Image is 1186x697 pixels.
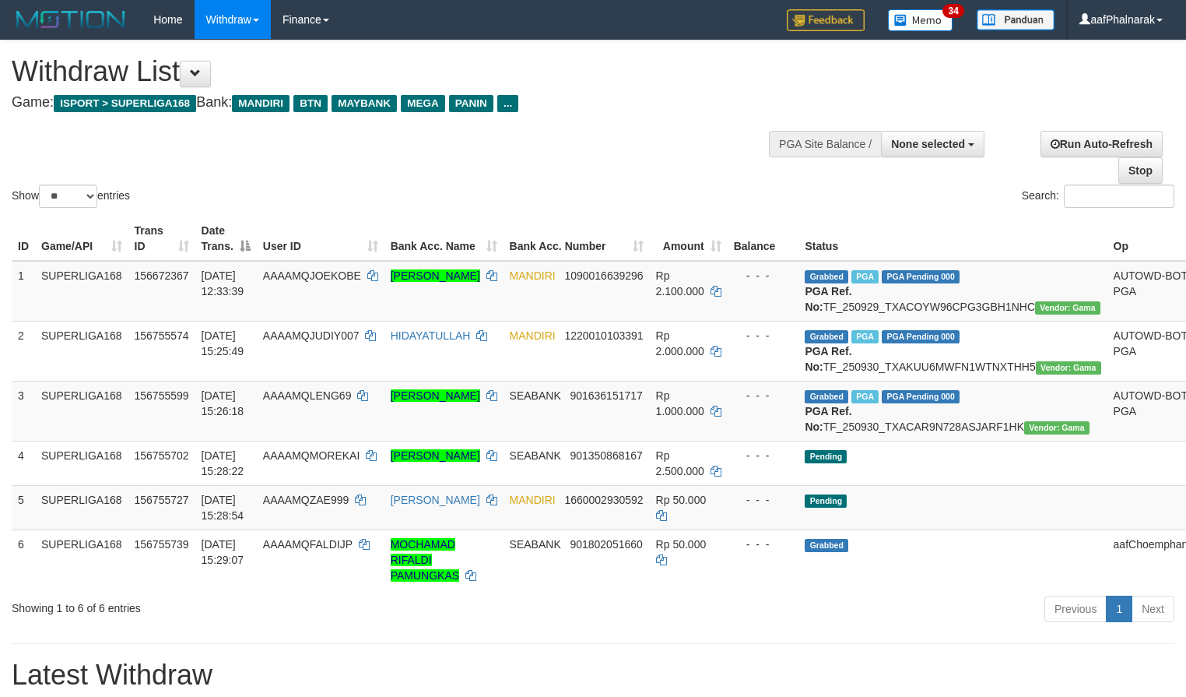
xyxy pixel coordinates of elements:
[891,138,965,150] span: None selected
[263,269,361,282] span: AAAAMQJOEKOBE
[332,95,397,112] span: MAYBANK
[202,329,244,357] span: [DATE] 15:25:49
[401,95,445,112] span: MEGA
[656,494,707,506] span: Rp 50.000
[202,449,244,477] span: [DATE] 15:28:22
[391,538,459,582] a: MOCHAMAD RIFALDI PAMUNGKAS
[881,131,984,157] button: None selected
[564,269,643,282] span: Copy 1090016639296 to clipboard
[851,270,879,283] span: Marked by aafsengchandara
[293,95,328,112] span: BTN
[805,405,851,433] b: PGA Ref. No:
[656,449,704,477] span: Rp 2.500.000
[805,390,848,403] span: Grabbed
[888,9,953,31] img: Button%20Memo.svg
[942,4,963,18] span: 34
[12,381,35,441] td: 3
[564,329,643,342] span: Copy 1220010103391 to clipboard
[650,216,728,261] th: Amount: activate to sort column ascending
[391,389,480,402] a: [PERSON_NAME]
[1036,361,1101,375] span: Vendor URL: https://trx31.1velocity.biz
[805,330,848,343] span: Grabbed
[504,216,650,261] th: Bank Acc. Number: activate to sort column ascending
[570,449,642,462] span: Copy 901350868167 to clipboard
[787,9,865,31] img: Feedback.jpg
[570,389,642,402] span: Copy 901636151717 to clipboard
[798,381,1107,441] td: TF_250930_TXACAR9N728ASJARF1HK
[805,539,848,552] span: Grabbed
[202,389,244,417] span: [DATE] 15:26:18
[12,530,35,590] td: 6
[1044,596,1107,622] a: Previous
[12,660,1174,691] h1: Latest Withdraw
[805,450,847,463] span: Pending
[769,131,881,157] div: PGA Site Balance /
[35,441,128,485] td: SUPERLIGA168
[798,321,1107,381] td: TF_250930_TXAKUU6MWFN1WTNXTHH5
[734,492,793,508] div: - - -
[805,270,848,283] span: Grabbed
[734,328,793,343] div: - - -
[263,494,349,506] span: AAAAMQZAE999
[232,95,289,112] span: MANDIRI
[12,321,35,381] td: 2
[35,261,128,322] td: SUPERLIGA168
[135,494,189,506] span: 156755727
[734,448,793,463] div: - - -
[35,381,128,441] td: SUPERLIGA168
[656,538,707,551] span: Rp 50.000
[391,269,480,282] a: [PERSON_NAME]
[1106,596,1132,622] a: 1
[12,216,35,261] th: ID
[510,329,556,342] span: MANDIRI
[135,538,189,551] span: 156755739
[510,389,561,402] span: SEABANK
[656,389,704,417] span: Rp 1.000.000
[202,538,244,566] span: [DATE] 15:29:07
[977,9,1054,30] img: panduan.png
[1022,185,1174,208] label: Search:
[391,329,471,342] a: HIDAYATULLAH
[510,538,561,551] span: SEABANK
[384,216,504,261] th: Bank Acc. Name: activate to sort column ascending
[728,216,799,261] th: Balance
[734,268,793,283] div: - - -
[851,390,879,403] span: Marked by aafheankoy
[1024,421,1090,435] span: Vendor URL: https://trx31.1velocity.biz
[449,95,493,112] span: PANIN
[656,329,704,357] span: Rp 2.000.000
[12,485,35,530] td: 5
[12,95,775,111] h4: Game: Bank:
[35,216,128,261] th: Game/API: activate to sort column ascending
[12,185,130,208] label: Show entries
[1035,301,1100,315] span: Vendor URL: https://trx31.1velocity.biz
[263,449,360,462] span: AAAAMQMOREKAI
[734,537,793,552] div: - - -
[391,494,480,506] a: [PERSON_NAME]
[135,329,189,342] span: 156755574
[39,185,97,208] select: Showentries
[798,261,1107,322] td: TF_250929_TXACOYW96CPG3GBH1NHC
[12,8,130,31] img: MOTION_logo.png
[510,494,556,506] span: MANDIRI
[35,485,128,530] td: SUPERLIGA168
[263,329,360,342] span: AAAAMQJUDIY007
[12,594,482,616] div: Showing 1 to 6 of 6 entries
[734,388,793,403] div: - - -
[656,269,704,297] span: Rp 2.100.000
[851,330,879,343] span: Marked by aafsengchandara
[564,494,643,506] span: Copy 1660002930592 to clipboard
[510,269,556,282] span: MANDIRI
[805,495,847,508] span: Pending
[805,285,851,313] b: PGA Ref. No:
[35,321,128,381] td: SUPERLIGA168
[882,270,960,283] span: PGA Pending
[202,269,244,297] span: [DATE] 12:33:39
[12,261,35,322] td: 1
[882,330,960,343] span: PGA Pending
[1132,596,1174,622] a: Next
[257,216,384,261] th: User ID: activate to sort column ascending
[12,56,775,87] h1: Withdraw List
[202,494,244,522] span: [DATE] 15:28:54
[798,216,1107,261] th: Status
